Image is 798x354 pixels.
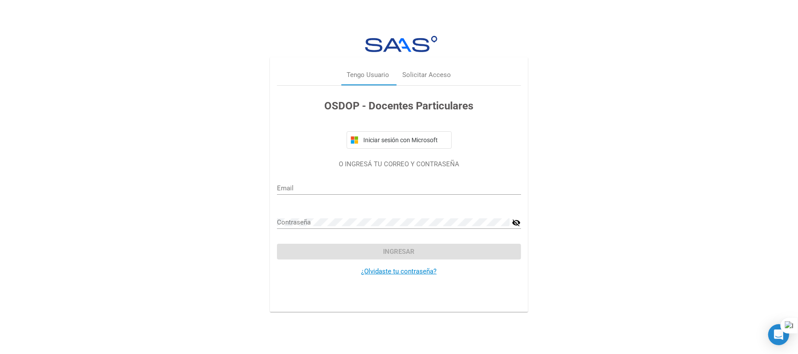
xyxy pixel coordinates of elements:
[403,70,451,80] div: Solicitar Acceso
[362,137,448,144] span: Iniciar sesión con Microsoft
[362,267,437,275] a: ¿Olvidaste tu contraseña?
[768,324,789,345] div: Open Intercom Messenger
[277,159,521,169] p: O INGRESÁ TU CORREO Y CONTRASEÑA
[512,217,521,228] mat-icon: visibility_off
[347,70,390,80] div: Tengo Usuario
[383,248,415,256] span: Ingresar
[347,131,452,149] button: Iniciar sesión con Microsoft
[277,244,521,259] button: Ingresar
[277,98,521,114] h3: OSDOP - Docentes Particulares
